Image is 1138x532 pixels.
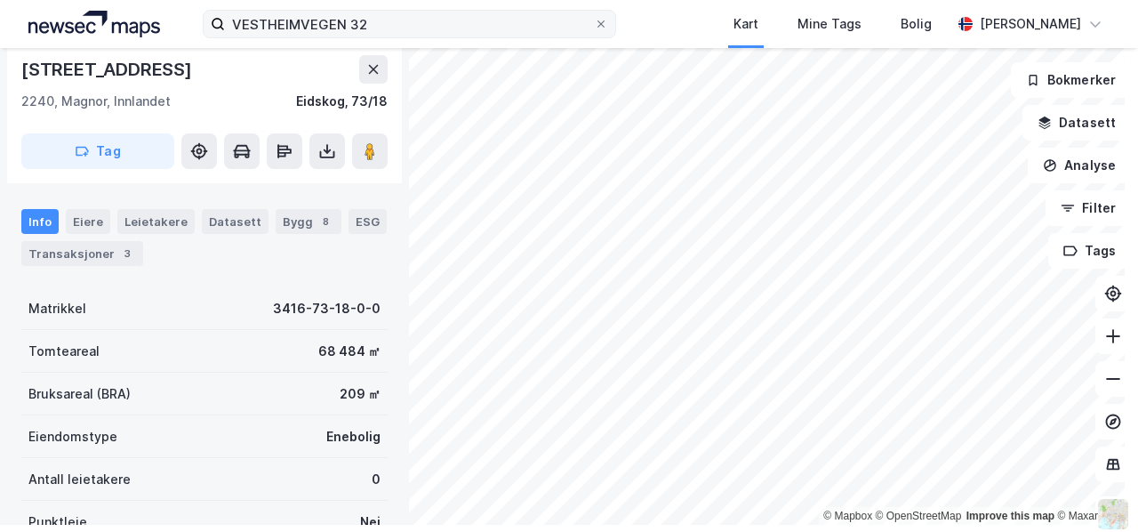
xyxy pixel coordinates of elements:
[326,426,381,447] div: Enebolig
[28,383,131,405] div: Bruksareal (BRA)
[1049,447,1138,532] div: Kontrollprogram for chat
[1049,447,1138,532] iframe: Chat Widget
[876,510,962,522] a: OpenStreetMap
[21,241,143,266] div: Transaksjoner
[21,91,171,112] div: 2240, Magnor, Innlandet
[28,426,117,447] div: Eiendomstype
[21,133,174,169] button: Tag
[276,209,341,234] div: Bygg
[797,13,862,35] div: Mine Tags
[21,209,59,234] div: Info
[117,209,195,234] div: Leietakere
[1048,233,1131,269] button: Tags
[823,510,872,522] a: Mapbox
[1028,148,1131,183] button: Analyse
[225,11,594,37] input: Søk på adresse, matrikkel, gårdeiere, leietakere eller personer
[1022,105,1131,141] button: Datasett
[901,13,932,35] div: Bolig
[118,245,136,262] div: 3
[28,298,86,319] div: Matrikkel
[1046,190,1131,226] button: Filter
[28,341,100,362] div: Tomteareal
[340,383,381,405] div: 209 ㎡
[28,469,131,490] div: Antall leietakere
[733,13,758,35] div: Kart
[202,209,268,234] div: Datasett
[1011,62,1131,98] button: Bokmerker
[372,469,381,490] div: 0
[28,11,160,37] img: logo.a4113a55bc3d86da70a041830d287a7e.svg
[66,209,110,234] div: Eiere
[21,55,196,84] div: [STREET_ADDRESS]
[980,13,1081,35] div: [PERSON_NAME]
[296,91,388,112] div: Eidskog, 73/18
[349,209,387,234] div: ESG
[966,510,1054,522] a: Improve this map
[273,298,381,319] div: 3416-73-18-0-0
[318,341,381,362] div: 68 484 ㎡
[317,213,334,230] div: 8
